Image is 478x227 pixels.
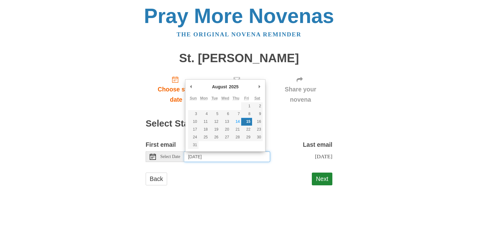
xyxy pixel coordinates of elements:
[252,102,263,110] button: 2
[244,96,249,100] abbr: Friday
[252,126,263,133] button: 23
[199,126,209,133] button: 18
[146,52,332,65] h1: St. [PERSON_NAME]
[209,118,220,126] button: 12
[146,140,176,150] label: First email
[188,82,194,91] button: Previous Month
[303,140,332,150] label: Last email
[241,110,252,118] button: 8
[220,126,231,133] button: 20
[190,96,197,100] abbr: Sunday
[152,84,200,105] span: Choose start date
[232,96,239,100] abbr: Thursday
[221,96,229,100] abbr: Wednesday
[209,126,220,133] button: 19
[146,119,332,129] h2: Select Start Date
[220,118,231,126] button: 13
[188,133,199,141] button: 24
[220,133,231,141] button: 27
[207,71,269,108] a: Invite your friends
[241,133,252,141] button: 29
[269,71,332,108] a: Share your novena
[252,133,263,141] button: 30
[241,118,252,126] button: 15
[188,118,199,126] button: 10
[199,118,209,126] button: 11
[231,126,241,133] button: 21
[275,84,326,105] span: Share your novena
[199,133,209,141] button: 25
[211,82,228,91] div: August
[231,133,241,141] button: 28
[231,110,241,118] button: 7
[188,126,199,133] button: 17
[220,110,231,118] button: 6
[146,173,167,185] a: Back
[252,118,263,126] button: 16
[312,173,332,185] button: Next
[252,110,263,118] button: 9
[209,133,220,141] button: 26
[146,71,207,108] a: Choose start date
[188,110,199,118] button: 3
[184,151,270,162] input: Use the arrow keys to pick a date
[160,155,180,159] span: Select Date
[256,82,263,91] button: Next Month
[144,4,334,27] a: Pray More Novenas
[177,31,302,38] a: The original novena reminder
[200,96,208,100] abbr: Monday
[209,110,220,118] button: 5
[211,96,218,100] abbr: Tuesday
[241,126,252,133] button: 22
[188,141,199,149] button: 31
[315,153,332,160] span: [DATE]
[254,96,260,100] abbr: Saturday
[228,82,239,91] div: 2025
[199,110,209,118] button: 4
[241,102,252,110] button: 1
[231,118,241,126] button: 14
